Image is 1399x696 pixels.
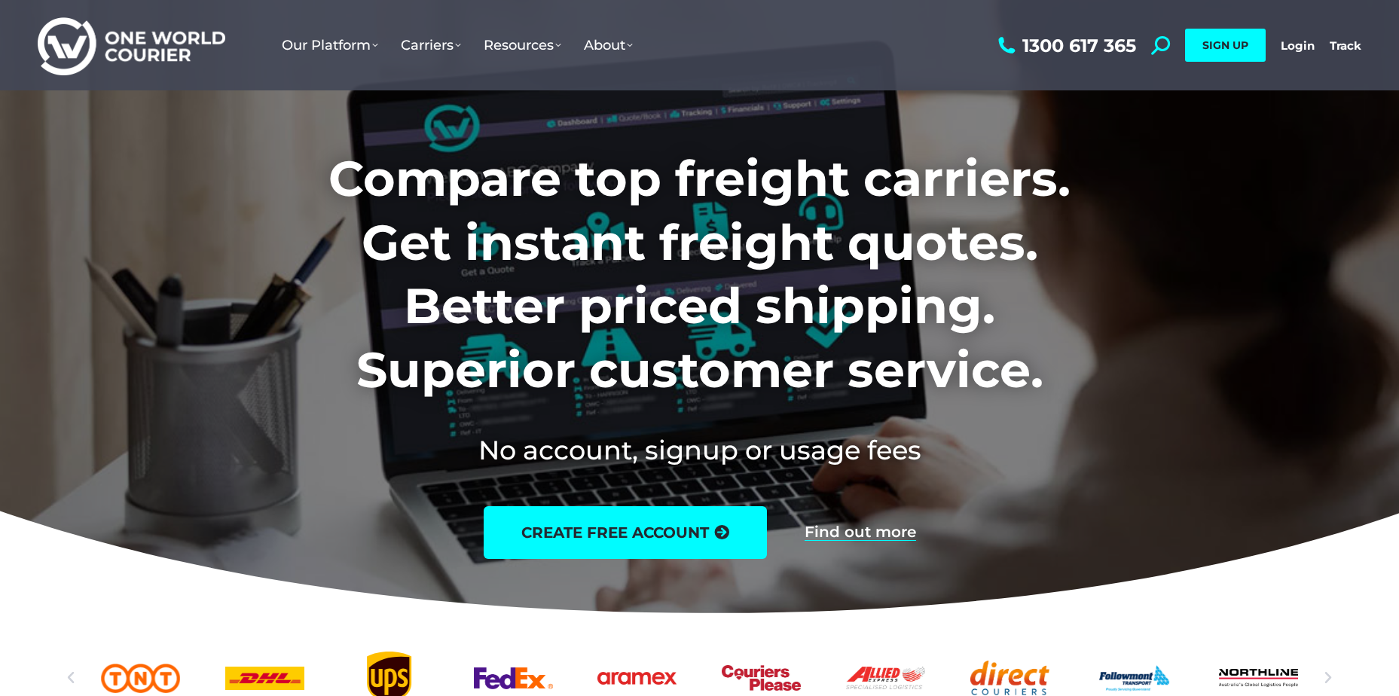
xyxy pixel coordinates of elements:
a: Carriers [389,22,472,69]
h1: Compare top freight carriers. Get instant freight quotes. Better priced shipping. Superior custom... [229,147,1170,401]
span: Our Platform [282,37,378,53]
a: SIGN UP [1185,29,1266,62]
a: create free account [484,506,767,559]
span: Resources [484,37,561,53]
img: One World Courier [38,15,225,76]
a: 1300 617 365 [994,36,1136,55]
span: About [584,37,633,53]
a: Find out more [805,524,916,541]
a: Track [1330,38,1361,53]
span: Carriers [401,37,461,53]
a: About [573,22,644,69]
a: Resources [472,22,573,69]
h2: No account, signup or usage fees [229,432,1170,469]
a: Our Platform [270,22,389,69]
a: Login [1281,38,1315,53]
span: SIGN UP [1202,38,1248,52]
